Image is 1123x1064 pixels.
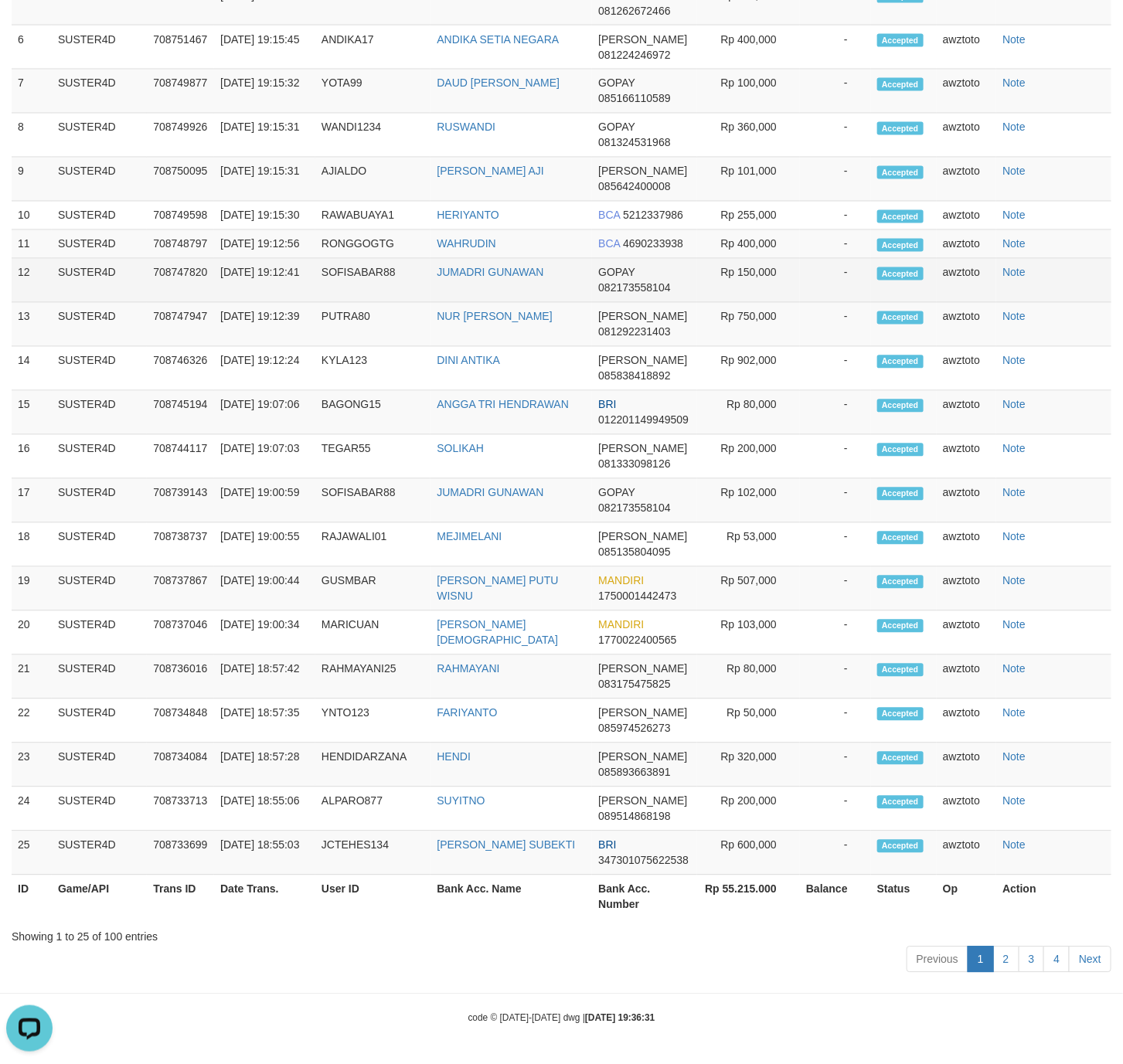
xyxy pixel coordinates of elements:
[147,567,214,611] td: 708737867
[598,49,670,61] span: Copy 081224246972 to clipboard
[1002,751,1026,763] a: Note
[598,33,687,46] span: [PERSON_NAME]
[437,33,559,46] a: ANDIKA SETIA NEGARA
[437,751,471,763] a: HENDI
[598,311,687,323] span: [PERSON_NAME]
[437,209,499,222] a: HERIYANTO
[52,230,147,259] td: SUSTER4D
[214,831,315,875] td: [DATE] 18:55:03
[147,479,214,523] td: 708739143
[697,259,800,303] td: Rp 150,000
[598,267,635,279] span: GOPAY
[877,488,924,501] span: Accepted
[598,443,687,455] span: [PERSON_NAME]
[1002,487,1026,499] a: Note
[147,202,214,230] td: 708749598
[800,831,871,875] td: -
[877,664,924,677] span: Accepted
[315,875,430,920] th: User ID
[12,230,52,259] td: 11
[1002,238,1026,250] a: Note
[315,347,430,391] td: KYLA123
[598,855,689,867] span: Copy 347301075622538 to clipboard
[214,479,315,523] td: [DATE] 19:00:59
[52,70,147,114] td: SUSTER4D
[800,391,871,435] td: -
[598,137,670,149] span: Copy 081324531968 to clipboard
[12,114,52,158] td: 8
[697,611,800,655] td: Rp 103,000
[877,34,924,47] span: Accepted
[214,158,315,202] td: [DATE] 19:15:31
[147,25,214,70] td: 708751467
[214,611,315,655] td: [DATE] 19:00:34
[697,202,800,230] td: Rp 255,000
[598,77,635,90] span: GOPAY
[697,655,800,699] td: Rp 80,000
[937,479,996,523] td: awztoto
[12,158,52,202] td: 9
[585,1013,655,1024] strong: [DATE] 19:36:31
[1002,707,1026,719] a: Note
[437,795,485,807] a: SUYITNO
[598,238,620,250] span: BCA
[800,230,871,259] td: -
[214,230,315,259] td: [DATE] 19:12:56
[147,114,214,158] td: 708749926
[598,795,687,807] span: [PERSON_NAME]
[214,259,315,303] td: [DATE] 19:12:41
[437,839,575,852] a: [PERSON_NAME] SUBEKTI
[871,875,937,920] th: Status
[800,655,871,699] td: -
[12,655,52,699] td: 21
[1002,575,1026,587] a: Note
[877,267,924,280] span: Accepted
[937,303,996,347] td: awztoto
[937,567,996,611] td: awztoto
[800,875,871,920] th: Balance
[52,25,147,70] td: SUSTER4D
[315,479,430,523] td: SOFISABAR88
[598,370,670,382] span: Copy 085838418892 to clipboard
[697,25,800,70] td: Rp 400,000
[437,619,558,647] a: [PERSON_NAME] [DEMOGRAPHIC_DATA]
[598,575,644,587] span: MANDIRI
[1002,311,1026,323] a: Note
[1002,77,1026,90] a: Note
[52,831,147,875] td: SUSTER4D
[937,230,996,259] td: awztoto
[877,576,924,589] span: Accepted
[12,303,52,347] td: 13
[52,567,147,611] td: SUSTER4D
[214,202,315,230] td: [DATE] 19:15:30
[437,399,569,411] a: ANGGA TRI HENDRAWAN
[52,699,147,743] td: SUSTER4D
[697,158,800,202] td: Rp 101,000
[877,210,924,223] span: Accepted
[598,5,670,17] span: Copy 081262672466 to clipboard
[468,1013,655,1024] small: code © [DATE]-[DATE] dwg |
[598,399,616,411] span: BRI
[52,202,147,230] td: SUSTER4D
[877,752,924,765] span: Accepted
[996,875,1111,920] th: Action
[214,743,315,787] td: [DATE] 18:57:28
[937,435,996,479] td: awztoto
[937,259,996,303] td: awztoto
[1002,839,1026,852] a: Note
[214,391,315,435] td: [DATE] 19:07:06
[315,435,430,479] td: TEGAR55
[12,435,52,479] td: 16
[214,875,315,920] th: Date Trans.
[315,611,430,655] td: MARICUAN
[937,655,996,699] td: awztoto
[437,267,543,279] a: JUMADRI GUNAWAN
[147,391,214,435] td: 708745194
[315,523,430,567] td: RAJAWALI01
[800,611,871,655] td: -
[315,202,430,230] td: RAWABUAYA1
[598,707,687,719] span: [PERSON_NAME]
[12,391,52,435] td: 15
[877,840,924,853] span: Accepted
[52,259,147,303] td: SUSTER4D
